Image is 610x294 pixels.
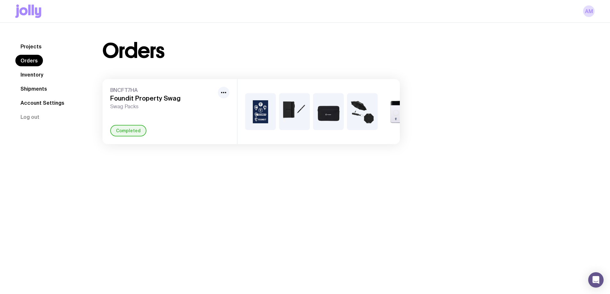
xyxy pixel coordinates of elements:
[15,111,45,123] button: Log out
[15,41,47,52] a: Projects
[110,87,215,93] span: BNCFT7HA
[110,103,215,110] span: Swag Packs
[103,41,164,61] h1: Orders
[15,69,48,80] a: Inventory
[15,55,43,66] a: Orders
[583,5,595,17] a: AM
[110,94,215,102] h3: Foundit Property Swag
[15,97,70,109] a: Account Settings
[588,272,604,288] div: Open Intercom Messenger
[15,83,52,94] a: Shipments
[110,125,146,136] div: Completed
